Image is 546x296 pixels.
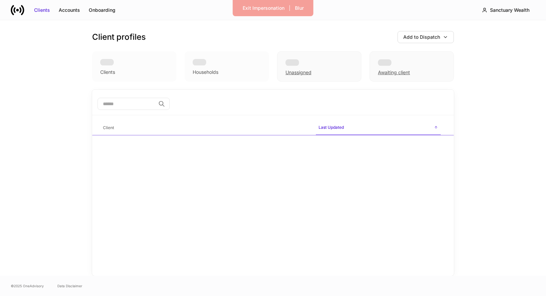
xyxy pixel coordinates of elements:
[84,5,120,16] button: Onboarding
[291,3,308,13] button: Blur
[243,5,284,11] div: Exit Impersonation
[89,7,115,13] div: Onboarding
[30,5,54,16] button: Clients
[370,51,454,82] div: Awaiting client
[277,51,361,82] div: Unassigned
[319,124,344,130] h6: Last Updated
[100,69,115,76] div: Clients
[54,5,84,16] button: Accounts
[11,283,44,289] span: © 2025 OneAdvisory
[378,69,410,76] div: Awaiting client
[59,7,80,13] div: Accounts
[490,7,529,13] div: Sanctuary Wealth
[57,283,82,289] a: Data Disclaimer
[476,4,535,16] button: Sanctuary Wealth
[193,69,218,76] div: Households
[34,7,50,13] div: Clients
[100,121,310,135] span: Client
[92,32,146,42] h3: Client profiles
[238,3,289,13] button: Exit Impersonation
[316,121,441,135] span: Last Updated
[285,69,311,76] div: Unassigned
[403,34,440,40] div: Add to Dispatch
[295,5,304,11] div: Blur
[398,31,454,43] button: Add to Dispatch
[103,124,114,131] h6: Client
